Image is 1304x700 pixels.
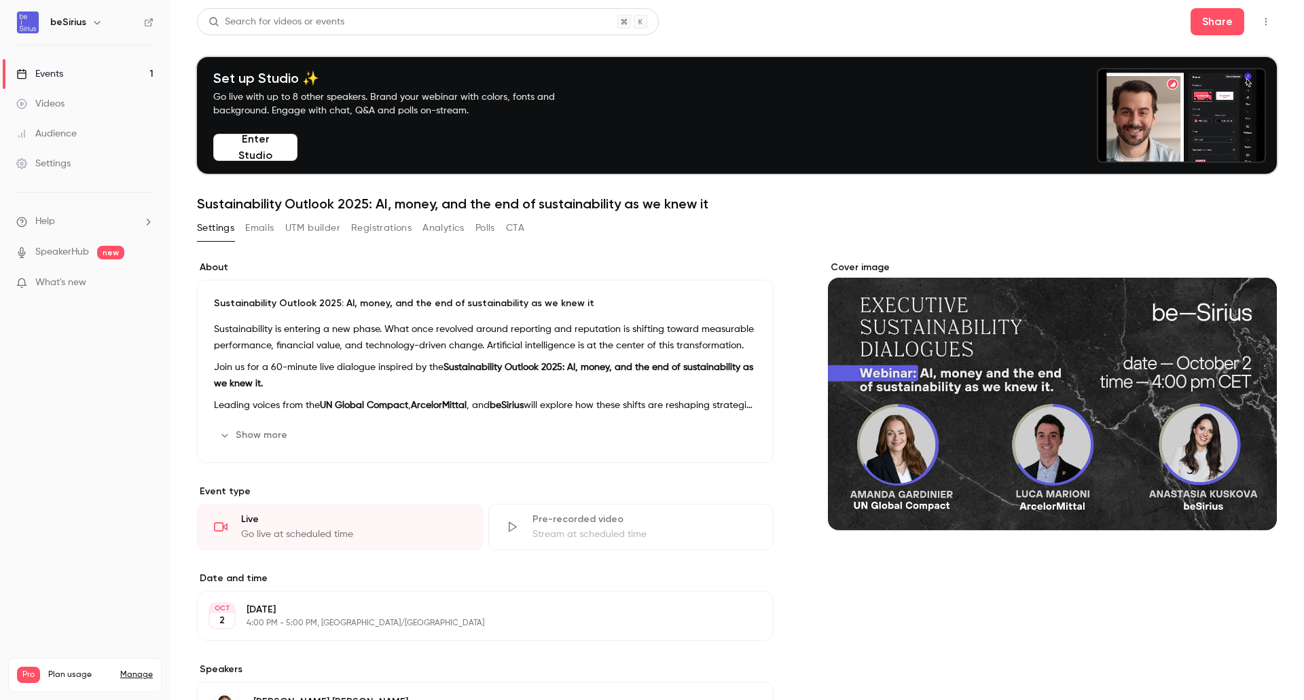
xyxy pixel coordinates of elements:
button: CTA [506,217,524,239]
p: 2 [219,614,225,627]
button: Analytics [422,217,465,239]
p: Join us for a 60-minute live dialogue inspired by the [214,359,757,392]
button: Registrations [351,217,412,239]
strong: Sustainability Outlook 2025: AI, money, and the end of sustainability as we knew it. [214,363,753,388]
div: Pre-recorded videoStream at scheduled time [488,504,774,550]
div: Audience [16,127,77,141]
img: beSirius [17,12,39,33]
p: Sustainability is entering a new phase. What once revolved around reporting and reputation is shi... [214,321,757,354]
div: Events [16,67,63,81]
div: Videos [16,97,65,111]
button: Emails [245,217,274,239]
p: Go live with up to 8 other speakers. Brand your webinar with colors, fonts and background. Engage... [213,90,587,117]
li: help-dropdown-opener [16,215,153,229]
button: UTM builder [285,217,340,239]
button: Share [1191,8,1244,35]
a: SpeakerHub [35,245,89,259]
p: [DATE] [247,603,702,616]
span: new [97,246,124,259]
button: Settings [197,217,234,239]
section: Cover image [828,261,1277,530]
span: Plan usage [48,669,112,680]
strong: beSirius [490,401,524,410]
h1: Sustainability Outlook 2025: AI, money, and the end of sustainability as we knew it [197,196,1277,212]
label: Date and time [197,572,774,585]
span: What's new [35,276,86,290]
h4: Set up Studio ✨ [213,70,587,86]
label: Cover image [828,261,1277,274]
strong: ArcelorMittal [411,401,467,410]
div: Stream at scheduled time [532,528,757,541]
div: Live [241,513,466,526]
button: Enter Studio [213,134,297,161]
span: Help [35,215,55,229]
button: Show more [214,424,295,446]
p: Sustainability Outlook 2025: AI, money, and the end of sustainability as we knew it [214,297,757,310]
a: Manage [120,669,153,680]
div: Go live at scheduled time [241,528,466,541]
span: Pro [17,667,40,683]
div: Search for videos or events [209,15,344,29]
h6: beSirius [50,16,86,29]
p: 4:00 PM - 5:00 PM, [GEOGRAPHIC_DATA]/[GEOGRAPHIC_DATA] [247,618,702,629]
div: Pre-recorded video [532,513,757,526]
div: Settings [16,157,71,170]
iframe: Noticeable Trigger [137,277,153,289]
div: LiveGo live at scheduled time [197,504,483,550]
div: OCT [210,604,234,613]
button: Polls [475,217,495,239]
label: About [197,261,774,274]
label: Speakers [197,663,774,676]
p: Event type [197,485,774,498]
p: Leading voices from the , , and will explore how these shifts are reshaping strategies and what t... [214,397,757,413]
strong: UN Global Compact [320,401,408,410]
